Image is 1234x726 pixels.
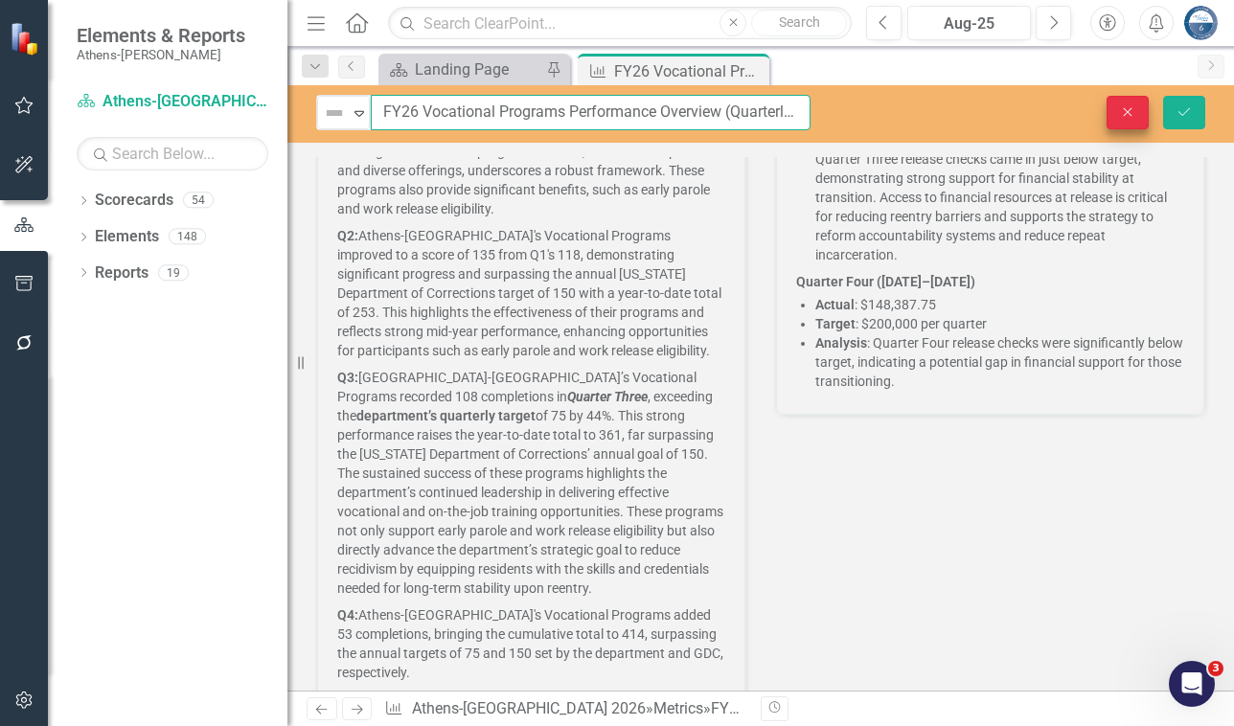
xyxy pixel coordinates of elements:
div: Landing Page [415,57,541,81]
img: Not Defined [323,102,346,125]
small: Athens-[PERSON_NAME] [77,47,245,62]
p: Athens-[GEOGRAPHIC_DATA]'s Vocational Programs added 53 completions, bringing the cumulative tota... [337,601,725,682]
li: : $148,387.75 [815,295,1184,314]
strong: Q4: [337,607,358,623]
li: : $200,000 per quarter [815,314,1184,333]
div: 19 [158,264,189,281]
strong: Target [815,316,856,331]
strong: Q3: [337,370,358,385]
strong: Actual [815,297,855,312]
a: Reports [95,262,149,284]
a: Elements [95,226,159,248]
p: Athens-[GEOGRAPHIC_DATA]'s Vocational Programs improved to a score of 135 from Q1's 118, demonstr... [337,222,725,364]
div: FY26 Vocational Programs Performance Overview (Quarterly): Enhancing Skills for Successful Reinte... [614,59,765,83]
p: [GEOGRAPHIC_DATA]-[GEOGRAPHIC_DATA]’s Vocational Programs recorded 108 completions in , exceeding... [337,364,725,601]
div: Aug-25 [914,12,1024,35]
img: ClearPoint Strategy [10,22,43,56]
img: Andy Minish [1183,6,1218,40]
a: Athens-[GEOGRAPHIC_DATA] 2026 [412,699,646,717]
div: » » [384,698,746,720]
p: Quarter Three release checks came in just below target, demonstrating strong support for financia... [815,130,1184,264]
strong: Analysis [815,335,867,351]
input: This field is required [371,95,811,130]
li: : Quarter Four release checks were significantly below target, indicating a potential gap in fina... [815,333,1184,391]
strong: Q2: [337,228,358,243]
input: Search Below... [77,137,268,170]
strong: Quarter Four ([DATE]–[DATE]) [796,274,975,289]
iframe: Intercom live chat [1169,661,1215,707]
strong: Quarter Three [567,389,648,404]
button: Search [751,10,847,36]
div: 148 [169,229,206,245]
span: Elements & Reports [77,24,245,47]
a: Scorecards [95,190,173,212]
a: Metrics [653,699,703,717]
span: 3 [1208,661,1223,676]
a: Landing Page [383,57,541,81]
input: Search ClearPoint... [388,7,852,40]
span: Search [779,14,820,30]
strong: department’s quarterly target [356,408,536,423]
div: 54 [183,193,214,209]
button: Aug-25 [907,6,1031,40]
a: Athens-[GEOGRAPHIC_DATA] 2026 [77,91,268,113]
